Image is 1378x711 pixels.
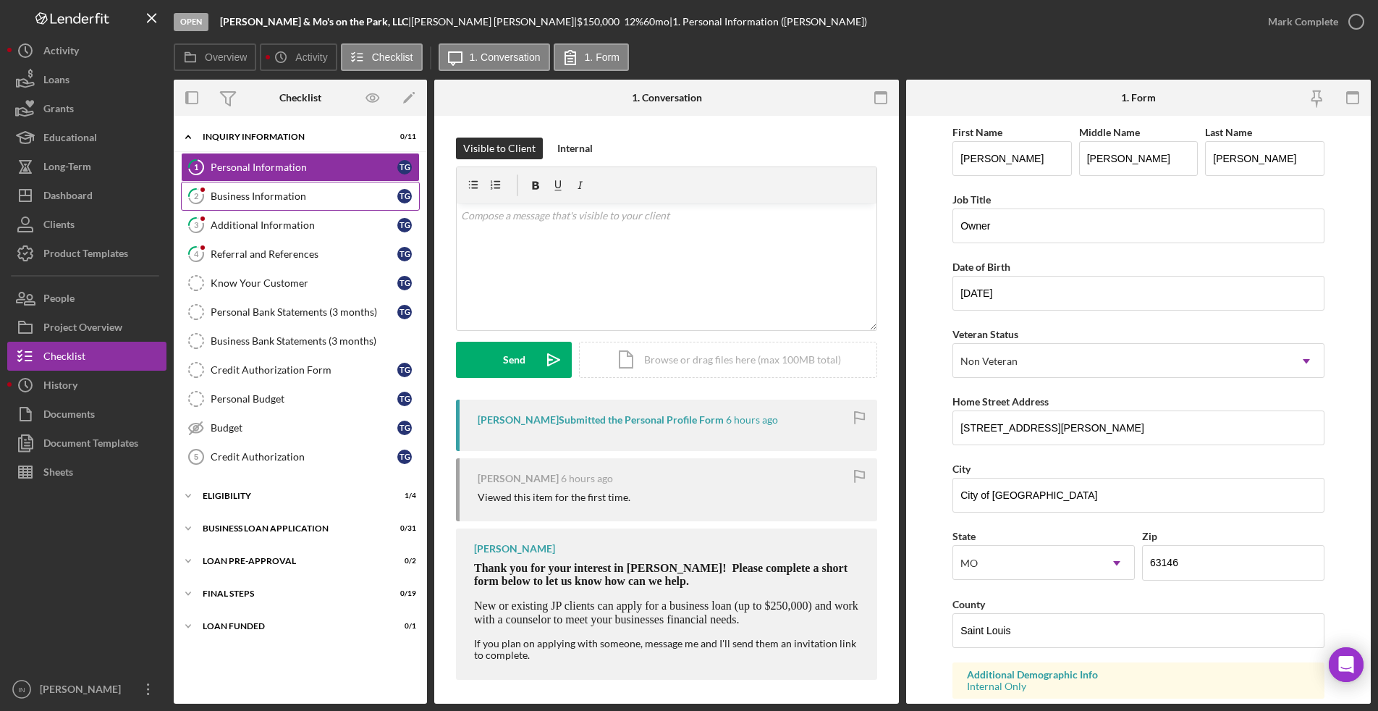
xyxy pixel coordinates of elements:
[194,249,199,258] tspan: 4
[220,16,411,28] div: |
[390,557,416,565] div: 0 / 2
[211,451,397,463] div: Credit Authorization
[211,393,397,405] div: Personal Budget
[181,413,420,442] a: BudgetTG
[397,305,412,319] div: T G
[726,414,778,426] time: 2025-09-03 09:17
[43,342,85,374] div: Checklist
[36,675,130,707] div: [PERSON_NAME]
[43,94,74,127] div: Grants
[181,298,420,327] a: Personal Bank Statements (3 months)TG
[1268,7,1338,36] div: Mark Complete
[554,43,629,71] button: 1. Form
[7,65,166,94] button: Loans
[577,15,620,28] span: $150,000
[203,524,380,533] div: BUSINESS LOAN APPLICATION
[203,557,380,565] div: LOAN PRE-APPROVAL
[397,189,412,203] div: T G
[203,492,380,500] div: ELIGIBILITY
[43,36,79,69] div: Activity
[295,51,327,63] label: Activity
[43,458,73,490] div: Sheets
[470,51,541,63] label: 1. Conversation
[211,422,397,434] div: Budget
[181,442,420,471] a: 5Credit AuthorizationTG
[7,342,166,371] button: Checklist
[397,218,412,232] div: T G
[260,43,337,71] button: Activity
[211,277,397,289] div: Know Your Customer
[181,327,420,355] a: Business Bank Statements (3 months)
[463,138,536,159] div: Visible to Client
[7,210,166,239] button: Clients
[1142,530,1157,542] label: Zip
[7,400,166,429] button: Documents
[43,181,93,214] div: Dashboard
[439,43,550,71] button: 1. Conversation
[7,239,166,268] button: Product Templates
[411,16,577,28] div: [PERSON_NAME] [PERSON_NAME] |
[1121,92,1156,104] div: 1. Form
[952,395,1049,408] label: Home Street Address
[952,193,991,206] label: Job Title
[952,126,1002,138] label: First Name
[7,36,166,65] button: Activity
[474,599,858,625] span: New or existing JP clients can apply for a business loan (up to $250,000) and work with a counsel...
[43,313,122,345] div: Project Overview
[43,429,138,461] div: Document Templates
[372,51,413,63] label: Checklist
[561,473,613,484] time: 2025-09-03 09:15
[194,162,198,172] tspan: 1
[1329,647,1364,682] div: Open Intercom Messenger
[203,589,380,598] div: FINAL STEPS
[211,335,419,347] div: Business Bank Statements (3 months)
[7,429,166,458] button: Document Templates
[181,240,420,269] a: 4Referral and ReferencesTG
[7,152,166,181] a: Long-Term
[624,16,643,28] div: 12 %
[967,681,1310,692] div: Internal Only
[7,123,166,152] button: Educational
[7,94,166,123] a: Grants
[7,284,166,313] a: People
[397,276,412,290] div: T G
[181,269,420,298] a: Know Your CustomerTG
[456,138,543,159] button: Visible to Client
[203,622,380,631] div: LOAN FUNDED
[7,181,166,210] a: Dashboard
[397,392,412,406] div: T G
[43,284,75,316] div: People
[397,450,412,464] div: T G
[181,384,420,413] a: Personal BudgetTG
[550,138,600,159] button: Internal
[390,589,416,598] div: 0 / 19
[960,558,978,569] div: MO
[478,492,630,503] div: Viewed this item for the first time.
[478,414,724,426] div: [PERSON_NAME] Submitted the Personal Profile Form
[643,16,669,28] div: 60 mo
[7,313,166,342] button: Project Overview
[1205,126,1252,138] label: Last Name
[7,371,166,400] button: History
[478,473,559,484] div: [PERSON_NAME]
[43,371,77,403] div: History
[211,190,397,202] div: Business Information
[181,211,420,240] a: 3Additional InformationTG
[390,492,416,500] div: 1 / 4
[181,355,420,384] a: Credit Authorization FormTG
[390,524,416,533] div: 0 / 31
[7,458,166,487] a: Sheets
[18,686,25,694] text: IN
[632,92,702,104] div: 1. Conversation
[174,43,256,71] button: Overview
[669,16,867,28] div: | 1. Personal Information ([PERSON_NAME])
[43,123,97,156] div: Educational
[341,43,423,71] button: Checklist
